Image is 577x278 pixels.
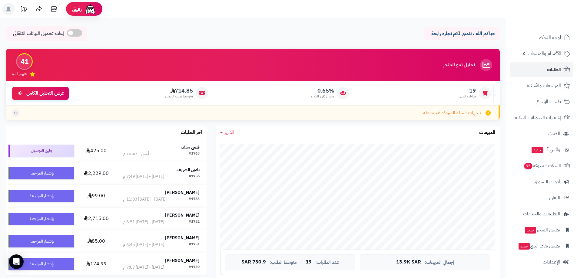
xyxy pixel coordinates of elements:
[177,167,200,173] strong: نادين الشريف
[300,260,302,264] span: |
[443,62,475,68] h3: تحليل نمو المتجر
[536,97,561,106] span: طلبات الإرجاع
[528,49,561,58] span: الأقسام والمنتجات
[423,110,481,116] span: تنبيهات السلة المتروكة غير مفعلة
[77,253,116,275] td: 174.99
[510,142,573,157] a: وآتس آبجديد
[523,162,561,170] span: السلات المتروكة
[315,260,339,265] span: عدد الطلبات:
[510,223,573,237] a: تطبيق المتجرجديد
[8,167,74,179] div: بإنتظار المراجعة
[510,62,573,77] a: الطلبات
[524,226,560,234] span: تطبيق المتجر
[123,151,149,157] div: أمس - 10:47 م
[123,219,164,225] div: [DATE] - [DATE] 6:51 م
[311,87,334,94] span: 0.65%
[510,255,573,269] a: الإعدادات
[181,144,200,150] strong: قصي سيف
[311,94,334,99] span: معدل تكرار الشراء
[123,264,164,270] div: [DATE] - [DATE] 7:07 م
[189,242,200,248] div: #1751
[189,174,200,180] div: #1756
[270,260,297,265] span: متوسط الطلب:
[8,145,74,157] div: جاري التوصيل
[9,254,24,269] div: Open Intercom Messenger
[527,81,561,90] span: المراجعات والأسئلة
[510,159,573,173] a: السلات المتروكة95
[12,87,69,100] a: عرض التحليل الكامل
[165,212,200,218] strong: [PERSON_NAME]
[84,3,96,15] img: ai-face.png
[429,30,495,37] p: حياكم الله ، نتمنى لكم تجارة رابحة
[77,230,116,253] td: 85.00
[12,71,27,77] span: تقييم النمو
[479,130,495,136] h3: المبيعات
[72,5,82,13] span: رفيق
[165,87,193,94] span: 714.85
[13,30,64,37] span: إعادة تحميل البيانات التلقائي
[77,139,116,162] td: 425.00
[189,219,200,225] div: #1752
[8,190,74,202] div: بإنتظار المراجعة
[548,129,560,138] span: العملاء
[220,129,234,136] a: الشهر
[165,257,200,264] strong: [PERSON_NAME]
[14,110,18,116] span: +1
[8,213,74,225] div: بإنتظار المراجعة
[531,146,560,154] span: وآتس آب
[123,174,164,180] div: [DATE] - [DATE] 7:49 م
[519,243,530,250] span: جديد
[532,147,543,153] span: جديد
[306,260,312,265] span: 19
[510,94,573,109] a: طلبات الإرجاع
[123,242,164,248] div: [DATE] - [DATE] 6:45 م
[510,110,573,125] a: إشعارات التحويلات البنكية
[165,189,200,196] strong: [PERSON_NAME]
[224,129,234,136] span: الشهر
[510,30,573,45] a: لوحة التحكم
[8,258,74,270] div: بإنتظار المراجعة
[241,260,266,265] span: 730.9 SAR
[458,94,476,99] span: طلبات الشهر
[523,210,560,218] span: التطبيقات والخدمات
[543,258,560,266] span: الإعدادات
[510,175,573,189] a: أدوات التسويق
[181,130,202,136] h3: آخر الطلبات
[77,185,116,207] td: 99.00
[189,264,200,270] div: #1749
[510,126,573,141] a: العملاء
[165,235,200,241] strong: [PERSON_NAME]
[165,94,193,99] span: متوسط طلب العميل
[510,191,573,205] a: التقارير
[518,242,560,250] span: تطبيق نقاط البيع
[77,208,116,230] td: 2,715.00
[515,113,561,122] span: إشعارات التحويلات البنكية
[26,90,64,97] span: عرض التحليل الكامل
[510,207,573,221] a: التطبيقات والخدمات
[549,194,560,202] span: التقارير
[77,162,116,185] td: 2,229.00
[189,151,200,157] div: #1763
[510,239,573,253] a: تطبيق نقاط البيعجديد
[458,87,476,94] span: 19
[510,78,573,93] a: المراجعات والأسئلة
[524,163,532,169] span: 95
[525,227,536,234] span: جديد
[16,3,31,17] a: تحديثات المنصة
[8,235,74,247] div: بإنتظار المراجعة
[539,33,561,42] span: لوحة التحكم
[189,196,200,202] div: #1753
[123,196,167,202] div: [DATE] - [DATE] 11:03 م
[425,260,454,265] span: إجمالي المبيعات:
[534,178,560,186] span: أدوات التسويق
[547,65,561,74] span: الطلبات
[396,260,421,265] span: 13.9K SAR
